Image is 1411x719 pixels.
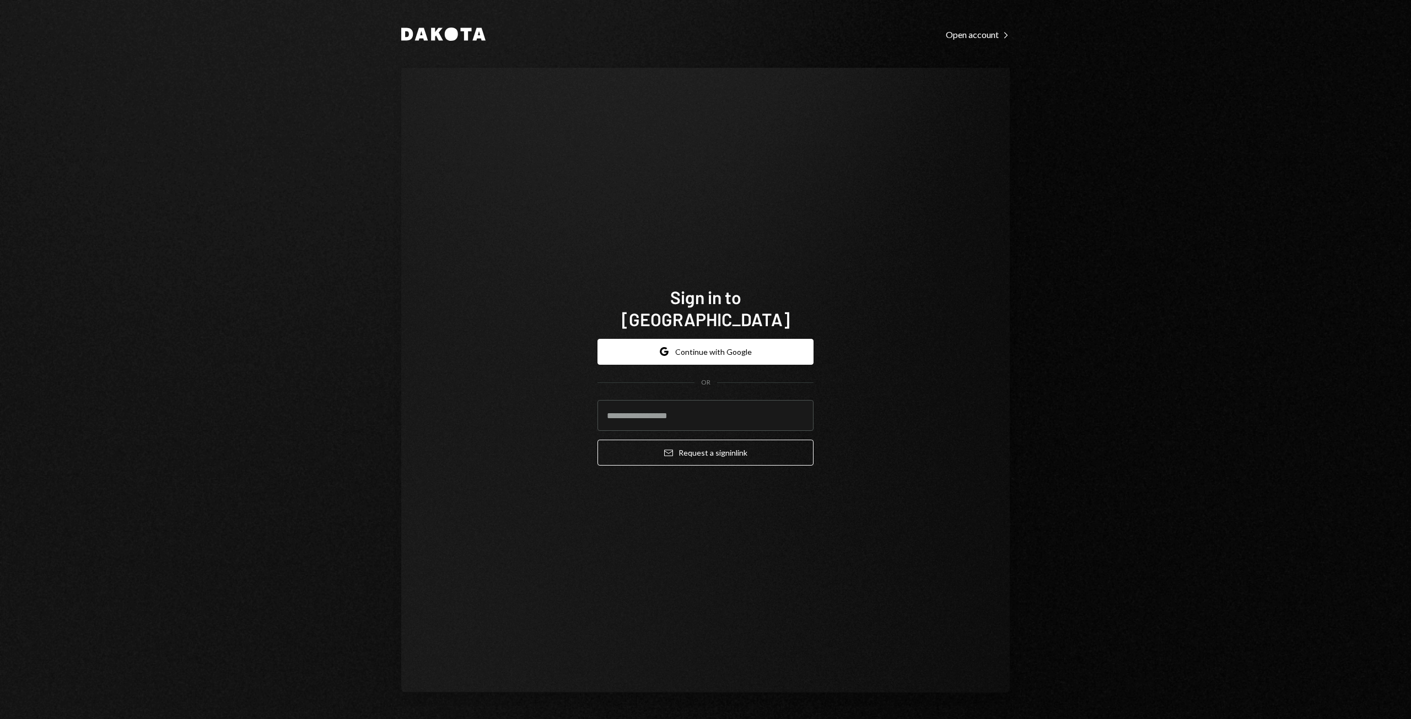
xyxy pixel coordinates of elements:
[946,29,1010,40] div: Open account
[597,286,814,330] h1: Sign in to [GEOGRAPHIC_DATA]
[597,339,814,365] button: Continue with Google
[701,378,710,387] div: OR
[946,28,1010,40] a: Open account
[597,440,814,466] button: Request a signinlink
